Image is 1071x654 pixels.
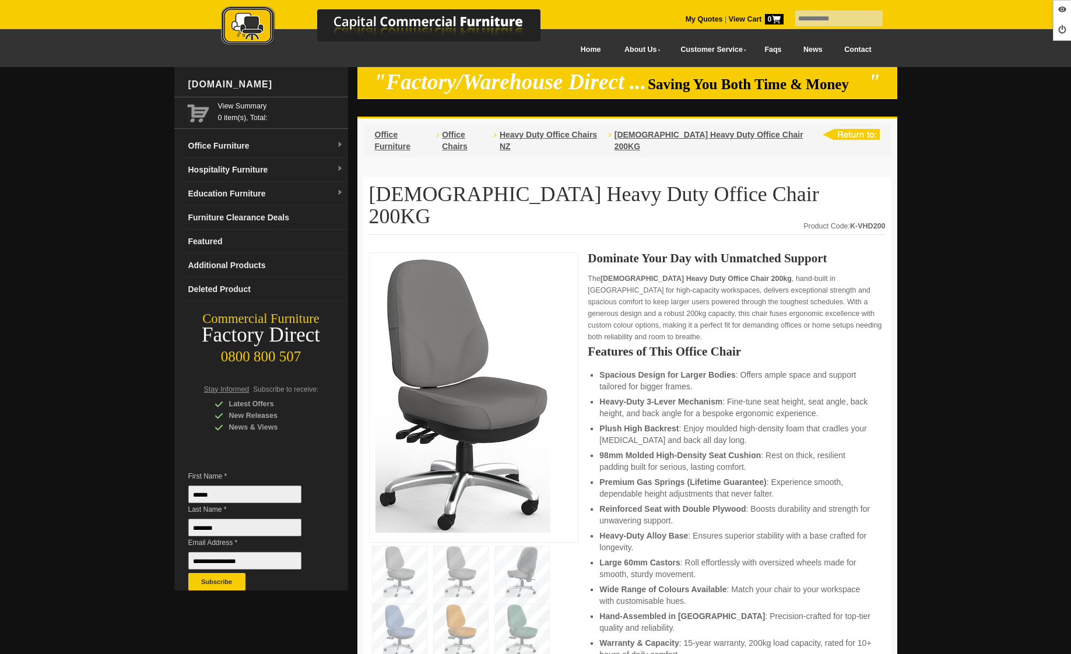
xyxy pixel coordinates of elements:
[599,370,735,379] strong: Spacious Design for Larger Bodies
[599,530,873,553] li: : Ensures superior stability with a base crafted for longevity.
[336,189,343,196] img: dropdown
[184,206,348,230] a: Furniture Clearance Deals
[253,385,318,393] span: Subscribe to receive:
[184,67,348,102] div: [DOMAIN_NAME]
[218,100,343,112] a: View Summary
[374,70,646,94] em: "Factory/Warehouse Direct ...
[601,275,792,283] strong: [DEMOGRAPHIC_DATA] Heavy Duty Office Chair 200kg
[850,222,885,230] strong: K-VHD200
[599,638,679,648] strong: Warranty & Capacity
[188,486,301,503] input: First Name *
[729,15,784,23] strong: View Cart
[765,14,784,24] span: 0
[599,451,761,460] strong: 98mm Molded High-Density Seat Cushion
[588,346,885,357] h2: Features of This Office Chair
[218,100,343,122] span: 0 item(s), Total:
[792,37,833,63] a: News
[184,134,348,158] a: Office Furnituredropdown
[833,37,882,63] a: Contact
[599,424,679,433] strong: Plush High Backrest
[599,531,688,540] strong: Heavy-Duty Alloy Base
[215,410,325,421] div: New Releases
[599,610,873,634] li: : Precision-crafted for top-tier quality and reliability.
[686,15,723,23] a: My Quotes
[614,130,803,151] a: [DEMOGRAPHIC_DATA] Heavy Duty Office Chair 200KG
[599,557,873,580] li: : Roll effortlessly with oversized wheels made for smooth, sturdy movement.
[494,129,497,152] li: ›
[588,252,885,264] h2: Dominate Your Day with Unmatched Support
[189,6,597,52] a: Capital Commercial Furniture Logo
[754,37,793,63] a: Faqs
[336,166,343,173] img: dropdown
[599,423,873,446] li: : Enjoy moulded high-density foam that cradles your [MEDICAL_DATA] and back all day long.
[375,259,550,533] img: Veda Heavy Duty Office Chair with ergonomic design and 200kg weight capacity.
[608,129,611,152] li: ›
[184,230,348,254] a: Featured
[648,76,866,92] span: Saving You Both Time & Money
[336,142,343,149] img: dropdown
[188,504,319,515] span: Last Name *
[599,369,873,392] li: : Offers ample space and support tailored for bigger frames.
[500,130,597,151] a: Heavy Duty Office Chairs NZ
[184,254,348,277] a: Additional Products
[599,504,746,514] strong: Reinforced Seat with Double Plywood
[599,476,873,500] li: : Experience smooth, dependable height adjustments that never falter.
[668,37,753,63] a: Customer Service
[442,130,468,151] a: Office Chairs
[188,573,245,590] button: Subscribe
[369,183,886,235] h1: [DEMOGRAPHIC_DATA] Heavy Duty Office Chair 200KG
[174,343,348,365] div: 0800 800 507
[599,503,873,526] li: : Boosts durability and strength for unwavering support.
[188,519,301,536] input: Last Name *
[599,396,873,419] li: : Fine-tune seat height, seat angle, back height, and back angle for a bespoke ergonomic experience.
[868,70,880,94] em: "
[599,611,765,621] strong: Hand-Assembled in [GEOGRAPHIC_DATA]
[174,311,348,327] div: Commercial Furniture
[599,585,726,594] strong: Wide Range of Colours Available
[803,220,885,232] div: Product Code:
[599,583,873,607] li: : Match your chair to your workspace with customisable hues.
[588,273,885,343] p: The , hand-built in [GEOGRAPHIC_DATA] for high-capacity workspaces, delivers exceptional strength...
[188,537,319,548] span: Email Address *
[599,449,873,473] li: : Rest on thick, resilient padding built for serious, lasting comfort.
[189,6,597,48] img: Capital Commercial Furniture Logo
[188,470,319,482] span: First Name *
[436,129,439,152] li: ›
[599,397,722,406] strong: Heavy-Duty 3-Lever Mechanism
[204,385,250,393] span: Stay Informed
[599,477,766,487] strong: Premium Gas Springs (Lifetime Guarantee)
[184,277,348,301] a: Deleted Product
[174,327,348,343] div: Factory Direct
[188,552,301,569] input: Email Address *
[215,398,325,410] div: Latest Offers
[184,158,348,182] a: Hospitality Furnituredropdown
[612,37,668,63] a: About Us
[375,130,410,151] a: Office Furniture
[726,15,783,23] a: View Cart0
[599,558,680,567] strong: Large 60mm Castors
[184,182,348,206] a: Education Furnituredropdown
[215,421,325,433] div: News & Views
[822,129,880,140] img: return to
